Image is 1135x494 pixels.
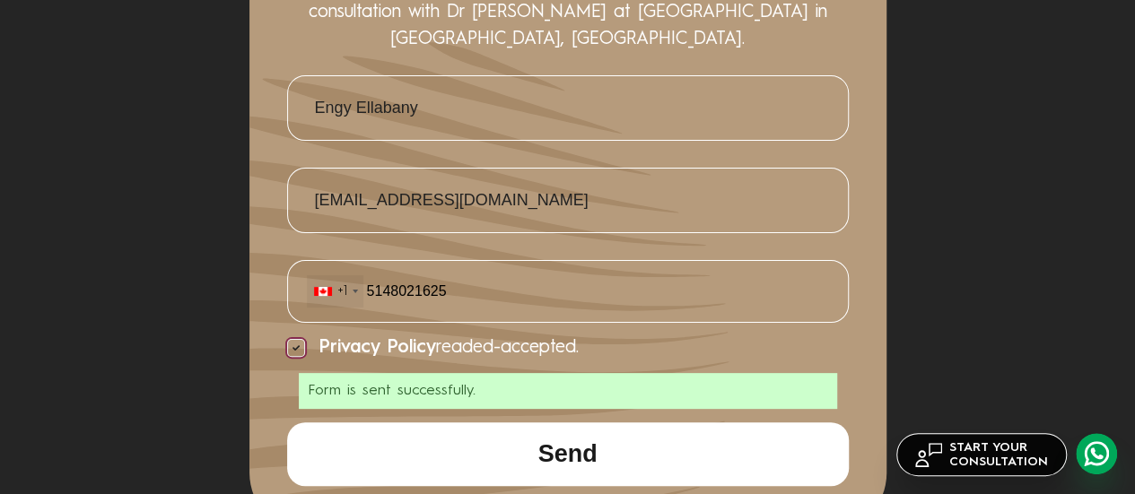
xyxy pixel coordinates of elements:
a: START YOURCONSULTATION [896,433,1067,476]
div: Canada: +1 [307,275,363,308]
div: +1 [337,282,347,300]
span: readed-accepted. [319,337,579,360]
input: +1List of countries [306,274,830,308]
span: Privacy Policy [319,339,436,357]
button: Send [287,422,849,486]
div: Form is sent successfully. [299,373,837,410]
